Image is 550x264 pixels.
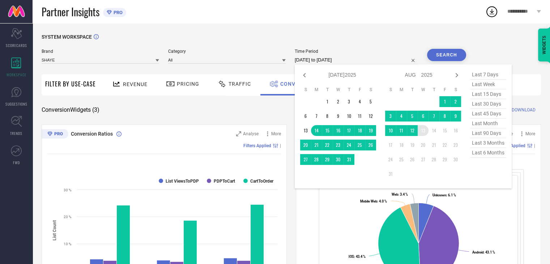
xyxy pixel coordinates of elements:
[365,96,376,107] td: Sat Jul 05 2025
[42,34,92,40] span: SYSTEM WORKSPACE
[512,106,536,114] span: DOWNLOAD
[64,188,71,192] text: 30 %
[354,96,365,107] td: Fri Jul 04 2025
[311,111,322,122] td: Mon Jul 07 2025
[300,87,311,93] th: Sunday
[333,140,344,150] td: Wed Jul 23 2025
[300,125,311,136] td: Sun Jul 13 2025
[300,154,311,165] td: Sun Jul 27 2025
[271,131,281,136] span: More
[344,96,354,107] td: Thu Jul 03 2025
[407,154,418,165] td: Tue Aug 26 2025
[45,80,96,88] span: Filter By Use-Case
[6,43,27,48] span: SCORECARDS
[322,96,333,107] td: Tue Jul 01 2025
[13,160,20,165] span: FWD
[432,193,456,197] text: : 6.1 %
[392,192,408,196] text: : 3.4 %
[333,111,344,122] td: Wed Jul 09 2025
[432,193,446,197] tspan: Unknown
[407,87,418,93] th: Tuesday
[42,49,159,54] span: Brand
[418,154,429,165] td: Wed Aug 27 2025
[429,111,439,122] td: Thu Aug 07 2025
[7,72,26,77] span: WORKSPACE
[385,87,396,93] th: Sunday
[166,179,199,184] text: List ViewsToPDP
[470,99,506,109] span: last 30 days
[472,250,483,254] tspan: Android
[385,111,396,122] td: Sun Aug 03 2025
[429,154,439,165] td: Thu Aug 28 2025
[322,154,333,165] td: Tue Jul 29 2025
[396,125,407,136] td: Mon Aug 11 2025
[450,111,461,122] td: Sat Aug 09 2025
[470,148,506,158] span: last 6 months
[470,128,506,138] span: last 90 days
[429,125,439,136] td: Thu Aug 14 2025
[439,140,450,150] td: Fri Aug 22 2025
[333,96,344,107] td: Wed Jul 02 2025
[385,154,396,165] td: Sun Aug 24 2025
[311,125,322,136] td: Mon Jul 14 2025
[250,179,274,184] text: CartToOrder
[112,10,123,15] span: PRO
[439,96,450,107] td: Fri Aug 01 2025
[396,87,407,93] th: Monday
[295,49,418,54] span: Time Period
[470,109,506,119] span: last 45 days
[333,154,344,165] td: Wed Jul 30 2025
[52,220,57,240] tspan: List Count
[333,125,344,136] td: Wed Jul 16 2025
[280,81,315,87] span: Conversion
[322,87,333,93] th: Tuesday
[123,81,148,87] span: Revenue
[349,255,354,259] tspan: IOS
[418,140,429,150] td: Wed Aug 20 2025
[360,199,387,203] text: : 4.0 %
[392,192,398,196] tspan: Web
[418,87,429,93] th: Wednesday
[311,140,322,150] td: Mon Jul 21 2025
[439,154,450,165] td: Fri Aug 29 2025
[485,5,498,18] div: Open download list
[385,140,396,150] td: Sun Aug 17 2025
[534,143,535,148] span: |
[525,131,535,136] span: More
[64,215,71,219] text: 20 %
[344,111,354,122] td: Thu Jul 10 2025
[365,111,376,122] td: Sat Jul 12 2025
[429,140,439,150] td: Thu Aug 21 2025
[10,131,22,136] span: TRENDS
[365,140,376,150] td: Sat Jul 26 2025
[450,140,461,150] td: Sat Aug 23 2025
[365,87,376,93] th: Saturday
[407,111,418,122] td: Tue Aug 05 2025
[450,87,461,93] th: Saturday
[322,111,333,122] td: Tue Jul 08 2025
[418,111,429,122] td: Wed Aug 06 2025
[354,140,365,150] td: Fri Jul 25 2025
[42,106,99,114] span: Conversion Widgets ( 3 )
[5,101,27,107] span: SUGGESTIONS
[42,4,99,19] span: Partner Insights
[470,80,506,89] span: last week
[439,87,450,93] th: Friday
[407,140,418,150] td: Tue Aug 19 2025
[311,87,322,93] th: Monday
[243,143,271,148] span: Filters Applied
[470,119,506,128] span: last month
[385,125,396,136] td: Sun Aug 10 2025
[439,125,450,136] td: Fri Aug 15 2025
[344,87,354,93] th: Thursday
[418,125,429,136] td: Wed Aug 13 2025
[300,140,311,150] td: Sun Jul 20 2025
[322,125,333,136] td: Tue Jul 15 2025
[470,138,506,148] span: last 3 months
[450,125,461,136] td: Sat Aug 16 2025
[42,129,68,140] div: Premium
[300,71,309,80] div: Previous month
[322,140,333,150] td: Tue Jul 22 2025
[333,87,344,93] th: Wednesday
[349,255,366,259] text: : 43.4 %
